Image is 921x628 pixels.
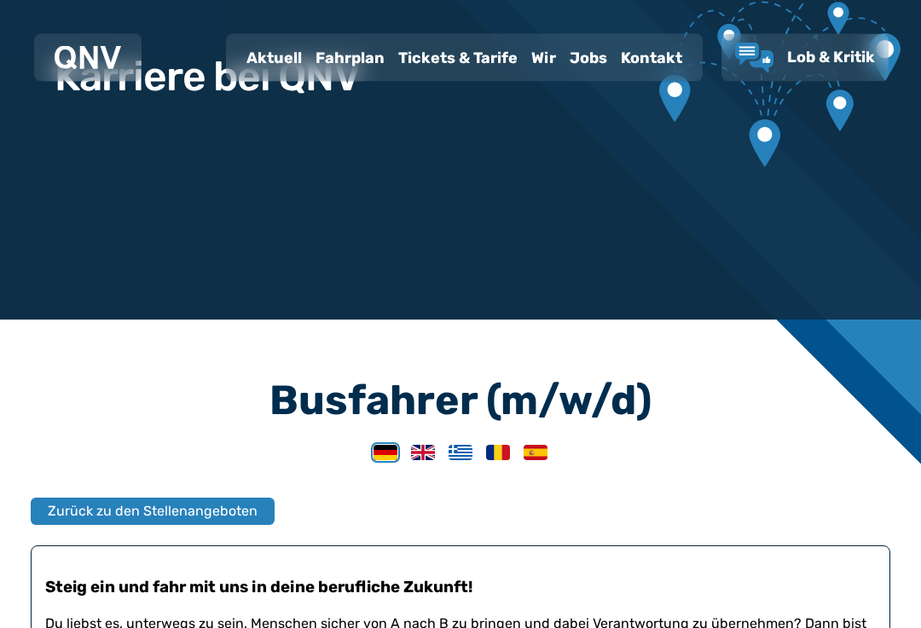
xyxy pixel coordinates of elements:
a: Fahrplan [309,36,391,80]
span: Lob & Kritik [787,48,875,66]
a: Jobs [563,36,614,80]
img: German [374,446,397,461]
span: Zurück zu den Stellenangeboten [48,502,258,522]
img: Romanian [486,446,510,461]
a: Lob & Kritik [735,43,875,73]
img: Spanish [524,446,547,461]
a: Aktuell [240,36,309,80]
h1: Karriere bei QNV [55,57,360,98]
img: Greek [449,446,472,461]
h3: Busfahrer (m/w/d) [31,381,890,422]
a: Tickets & Tarife [391,36,524,80]
button: Zurück zu den Stellenangeboten [31,498,275,526]
h3: Steig ein und fahr mit uns in deine berufliche Zukunft! [45,577,876,599]
a: Kontakt [614,36,689,80]
a: QNV Logo [55,41,121,75]
a: Wir [524,36,563,80]
img: English [411,446,435,461]
img: QNV Logo [55,46,121,70]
